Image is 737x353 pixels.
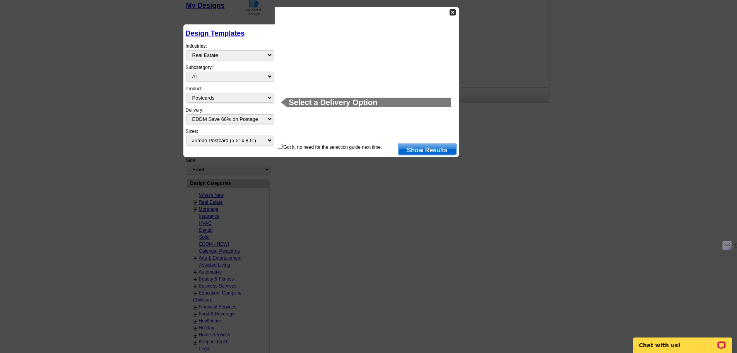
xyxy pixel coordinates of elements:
div: Delivery: [186,107,272,128]
div: Sizes: [186,128,272,149]
div: Subcategory: [186,64,272,85]
a: Show Results [398,143,457,155]
iframe: LiveChat chat widget [628,329,737,353]
a: Design Templates [186,29,245,37]
h1: Select a Delivery Option [287,98,451,107]
img: Close [450,9,456,15]
div: Product: [186,85,272,107]
div: Got it, no need for the selection guide next time. [277,143,382,151]
div: Industries: [186,39,272,64]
